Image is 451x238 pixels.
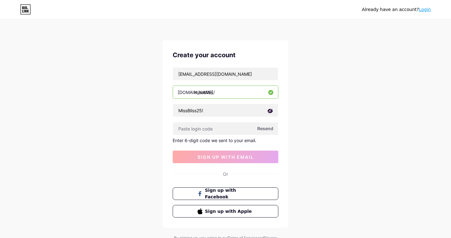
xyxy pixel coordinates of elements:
[178,89,215,96] div: [DOMAIN_NAME]/
[198,154,254,160] span: sign up with email
[419,7,431,12] a: Login
[173,138,278,143] div: Enter 6-digit code we sent to your email.
[173,122,278,135] input: Paste login code
[362,6,431,13] div: Already have an account?
[173,104,278,117] input: Password
[223,171,228,177] div: Or
[173,205,278,218] button: Sign up with Apple
[205,187,254,200] span: Sign up with Facebook
[173,68,278,80] input: Email
[173,151,278,163] button: sign up with email
[173,187,278,200] button: Sign up with Facebook
[205,208,254,215] span: Sign up with Apple
[257,125,273,132] span: Resend
[173,50,278,60] div: Create your account
[173,86,278,98] input: username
